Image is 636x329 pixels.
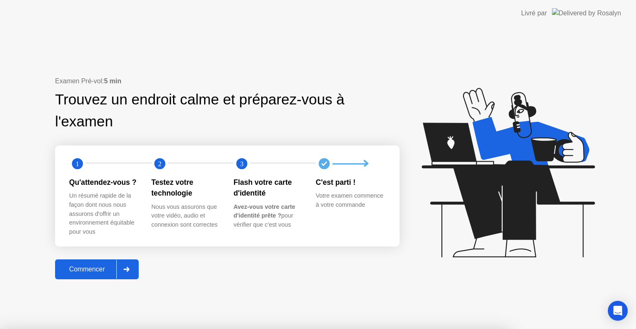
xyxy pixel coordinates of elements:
[234,203,303,230] div: pour vérifier que c'est vous
[76,160,79,168] text: 1
[158,160,161,168] text: 2
[69,191,138,236] div: Un résumé rapide de la façon dont nous nous assurons d'offrir un environnement équitable pour vous
[316,191,385,209] div: Votre examen commence à votre commande
[608,301,628,321] div: Open Intercom Messenger
[104,77,121,85] b: 5 min
[240,160,243,168] text: 3
[58,266,116,273] div: Commencer
[234,177,303,199] div: Flash votre carte d'identité
[552,8,621,18] img: Delivered by Rosalyn
[69,177,138,188] div: Qu'attendez-vous ?
[55,76,400,86] div: Examen Pré-vol:
[55,89,347,133] div: Trouvez un endroit calme et préparez-vous à l'examen
[234,203,295,219] b: Avez-vous votre carte d'identité prête ?
[316,177,385,188] div: C'est parti !
[152,177,221,199] div: Testez votre technologie
[521,8,547,18] div: Livré par
[152,203,221,230] div: Nous vous assurons que votre vidéo, audio et connexion sont correctes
